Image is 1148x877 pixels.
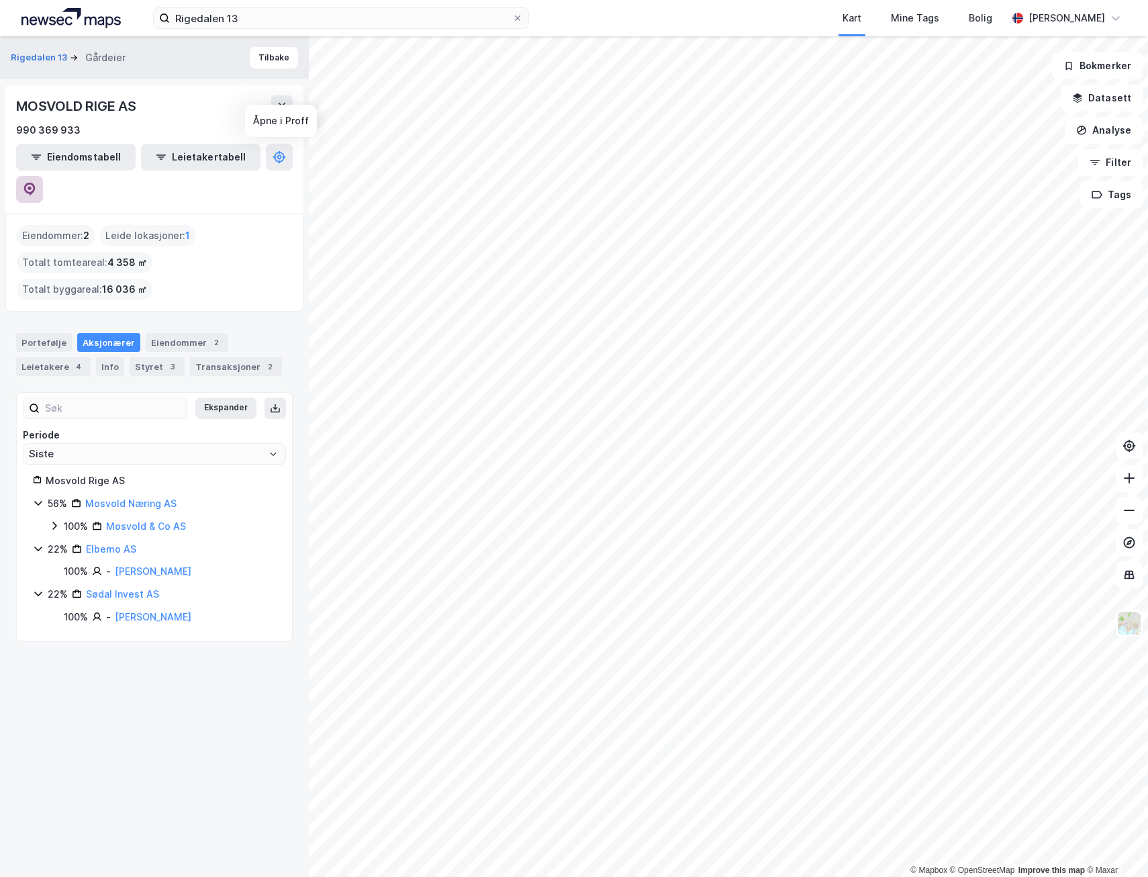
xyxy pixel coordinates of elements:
div: Portefølje [16,333,72,352]
button: Analyse [1065,117,1143,144]
a: Elbemo AS [86,543,136,555]
div: 56% [48,496,67,512]
a: OpenStreetMap [950,866,1015,875]
div: Leide lokasjoner : [100,225,195,246]
div: Transaksjoner [190,357,282,376]
div: 100% [64,563,88,580]
div: [PERSON_NAME] [1029,10,1105,26]
input: Søk på adresse, matrikkel, gårdeiere, leietakere eller personer [170,8,512,28]
span: 2 [83,228,89,244]
button: Open [268,449,279,459]
div: Gårdeier [85,50,126,66]
div: Leietakere [16,357,91,376]
div: 4 [72,360,85,373]
div: 990 369 933 [16,122,81,138]
button: Ekspander [195,398,256,419]
div: Kart [843,10,861,26]
div: 100% [64,609,88,625]
span: 1 [185,228,190,244]
button: Tags [1080,181,1143,208]
span: 4 358 ㎡ [107,255,147,271]
div: 22% [48,586,68,602]
div: - [106,563,111,580]
div: Totalt tomteareal : [17,252,152,273]
img: Z [1116,610,1142,636]
div: Mosvold Rige AS [46,473,276,489]
div: 22% [48,541,68,557]
div: Totalt byggareal : [17,279,152,300]
div: - [106,609,111,625]
div: 100% [64,518,88,535]
a: Improve this map [1018,866,1085,875]
div: Eiendommer : [17,225,95,246]
a: [PERSON_NAME] [115,611,191,622]
a: [PERSON_NAME] [115,565,191,577]
div: Aksjonærer [77,333,140,352]
div: 3 [166,360,179,373]
a: Mapbox [910,866,947,875]
div: 2 [209,336,223,349]
button: Filter [1078,149,1143,176]
span: 16 036 ㎡ [102,281,147,297]
div: MOSVOLD RIGE AS [16,95,139,117]
iframe: Chat Widget [1081,813,1148,877]
button: Tilbake [250,47,298,68]
div: Bolig [969,10,992,26]
a: Sødal Invest AS [86,588,159,600]
div: Periode [23,427,286,443]
button: Eiendomstabell [16,144,136,171]
div: Styret [130,357,185,376]
a: Mosvold Næring AS [85,498,177,509]
img: logo.a4113a55bc3d86da70a041830d287a7e.svg [21,8,121,28]
div: Mine Tags [891,10,939,26]
button: Bokmerker [1052,52,1143,79]
div: 2 [263,360,277,373]
input: ClearOpen [23,444,285,464]
button: Leietakertabell [141,144,260,171]
button: Rigedalen 13 [11,51,70,64]
a: Mosvold & Co AS [106,520,186,532]
div: Eiendommer [146,333,228,352]
button: Datasett [1061,85,1143,111]
div: Info [96,357,124,376]
input: Søk [40,398,187,418]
